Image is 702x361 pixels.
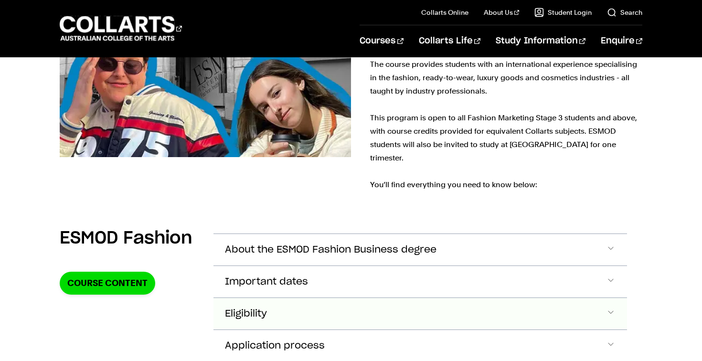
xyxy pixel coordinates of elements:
span: Application process [225,340,325,351]
button: About the ESMOD Fashion Business degree [213,234,627,265]
a: Study Information [496,25,585,57]
a: Search [607,8,642,17]
h2: ESMOD Fashion [60,228,192,249]
button: Important dates [213,266,627,297]
a: Collarts Life [419,25,480,57]
span: Eligibility [225,308,267,319]
a: About Us [484,8,519,17]
a: Student Login [534,8,592,17]
button: Eligibility [213,298,627,329]
span: Important dates [225,276,308,287]
span: About the ESMOD Fashion Business degree [225,244,436,255]
a: Collarts Online [421,8,468,17]
div: Go to homepage [60,15,182,42]
a: Enquire [601,25,642,57]
p: Collarts Fashion Marketing students have the opportunity to spend one trimester studying in the E... [370,4,642,191]
a: Course Content [60,272,155,294]
a: Courses [360,25,403,57]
